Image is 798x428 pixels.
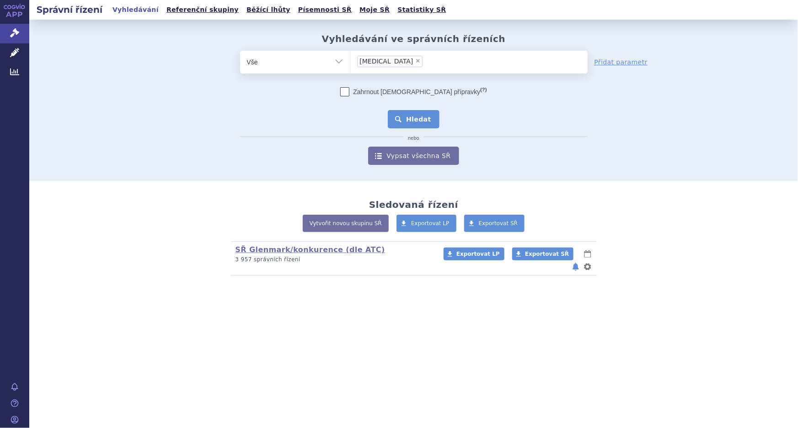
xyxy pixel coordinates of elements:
span: Exportovat SŘ [525,251,569,257]
a: Referenční skupiny [164,4,241,16]
h2: Vyhledávání ve správních řízeních [322,33,506,44]
a: Běžící lhůty [244,4,293,16]
p: 3 957 správních řízení [236,256,432,264]
a: SŘ Glenmark/konkurence (dle ATC) [236,245,385,254]
h2: Správní řízení [29,3,110,16]
a: Moje SŘ [357,4,392,16]
button: lhůty [583,248,592,259]
button: Hledat [388,110,439,128]
a: Exportovat LP [396,215,456,232]
label: Zahrnout [DEMOGRAPHIC_DATA] přípravky [340,87,487,96]
a: Exportovat SŘ [464,215,525,232]
a: Přidat parametr [594,58,648,67]
a: Exportovat SŘ [512,248,573,260]
button: nastavení [583,261,592,272]
a: Vyhledávání [110,4,161,16]
span: × [415,58,421,63]
span: Exportovat LP [411,220,450,227]
span: Exportovat SŘ [479,220,518,227]
a: Písemnosti SŘ [295,4,354,16]
span: [MEDICAL_DATA] [360,58,413,64]
button: notifikace [571,261,580,272]
a: Statistiky SŘ [395,4,449,16]
abbr: (?) [480,87,487,93]
a: Exportovat LP [444,248,504,260]
input: [MEDICAL_DATA] [425,55,473,67]
a: Vytvořit novou skupinu SŘ [303,215,389,232]
h2: Sledovaná řízení [369,199,458,210]
i: nebo [403,136,424,141]
a: Vypsat všechna SŘ [368,147,459,165]
span: Exportovat LP [456,251,500,257]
